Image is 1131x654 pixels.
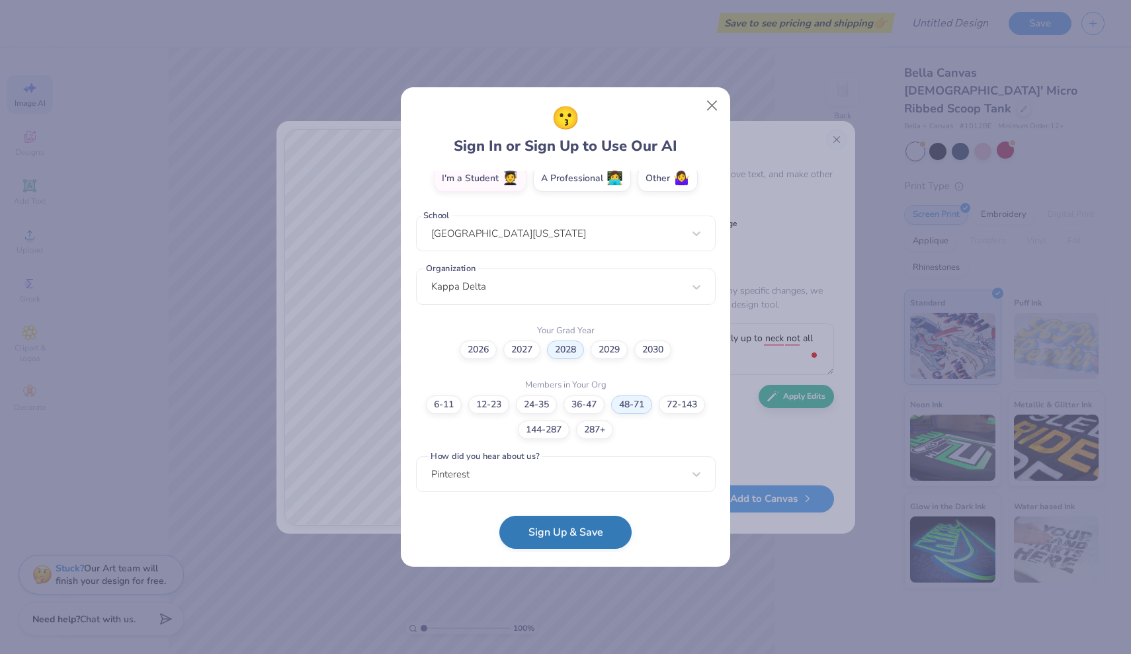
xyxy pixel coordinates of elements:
label: How did you hear about us? [429,450,542,462]
label: 144-287 [518,421,569,439]
span: 🤷‍♀️ [673,171,690,186]
label: A Professional [533,165,631,192]
div: Sign In or Sign Up to Use Our AI [454,102,677,157]
label: 6-11 [426,395,462,414]
label: Organization [423,263,478,275]
label: 48-71 [611,395,652,414]
button: Sign Up & Save [499,516,632,549]
span: 😗 [552,102,579,136]
span: 🧑‍🎓 [502,171,519,186]
label: 72-143 [659,395,705,414]
label: 2027 [503,341,540,359]
label: 2028 [547,341,584,359]
label: Other [638,165,698,192]
label: Your Grad Year [537,325,595,338]
span: 👩‍💻 [607,171,623,186]
button: Close [700,93,725,118]
label: 2029 [591,341,628,359]
label: School [421,209,452,222]
label: 36-47 [564,395,605,414]
label: I'm a Student [434,165,526,192]
label: 2030 [634,341,671,359]
label: 12-23 [468,395,509,414]
label: Members in Your Org [525,379,607,392]
label: 24-35 [516,395,557,414]
label: 2026 [460,341,497,359]
label: 287+ [576,421,613,439]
